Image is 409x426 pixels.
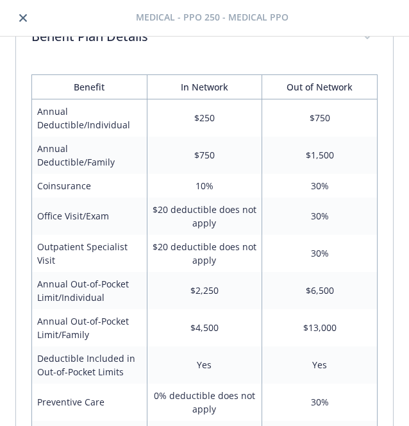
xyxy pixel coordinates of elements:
td: Annual Deductible/Individual [32,99,147,137]
td: $20 deductible does not apply [147,198,262,235]
td: Annual Out-of-Pocket Limit/Individual [32,272,147,309]
td: Yes [262,346,378,384]
td: $2,250 [147,272,262,309]
td: Outpatient Specialist Visit [32,235,147,272]
td: $20 deductible does not apply [147,235,262,272]
p: Medical - PPO 250 - Medical PPO [31,10,394,24]
td: 0% deductible does not apply [147,384,262,421]
td: Preventive Care [32,384,147,421]
td: $1,500 [262,137,378,174]
td: Yes [147,346,262,384]
p: Benefit Plan Details [31,27,347,46]
td: $750 [262,99,378,137]
td: Annual Deductible/Family [32,137,147,174]
th: Out of Network [262,74,378,99]
td: 10% [147,174,262,198]
td: Deductible Included in Out-of-Pocket Limits [32,346,147,384]
td: 30% [262,384,378,421]
a: close [15,10,31,26]
td: $750 [147,137,262,174]
td: $4,500 [147,309,262,346]
td: $6,500 [262,272,378,309]
td: Coinsurance [32,174,147,198]
th: Benefit [32,74,147,99]
td: 30% [262,174,378,198]
td: Annual Out-of-Pocket Limit/Family [32,309,147,346]
th: In Network [147,74,262,99]
td: $250 [147,99,262,137]
div: Benefit Plan Details [16,12,393,64]
td: 30% [262,198,378,235]
td: 30% [262,235,378,272]
td: Office Visit/Exam [32,198,147,235]
td: $13,000 [262,309,378,346]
